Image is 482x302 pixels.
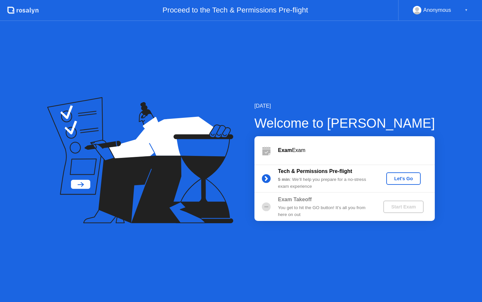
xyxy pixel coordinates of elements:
[254,102,435,110] div: [DATE]
[278,205,372,218] div: You get to hit the GO button! It’s all you from here on out
[278,176,372,190] div: : We’ll help you prepare for a no-stress exam experience
[278,197,312,202] b: Exam Takeoff
[278,146,435,154] div: Exam
[254,113,435,133] div: Welcome to [PERSON_NAME]
[383,201,424,213] button: Start Exam
[386,204,421,209] div: Start Exam
[465,6,468,14] div: ▼
[278,147,292,153] b: Exam
[278,168,352,174] b: Tech & Permissions Pre-flight
[423,6,451,14] div: Anonymous
[386,172,421,185] button: Let's Go
[389,176,418,181] div: Let's Go
[278,177,290,182] b: 5 min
